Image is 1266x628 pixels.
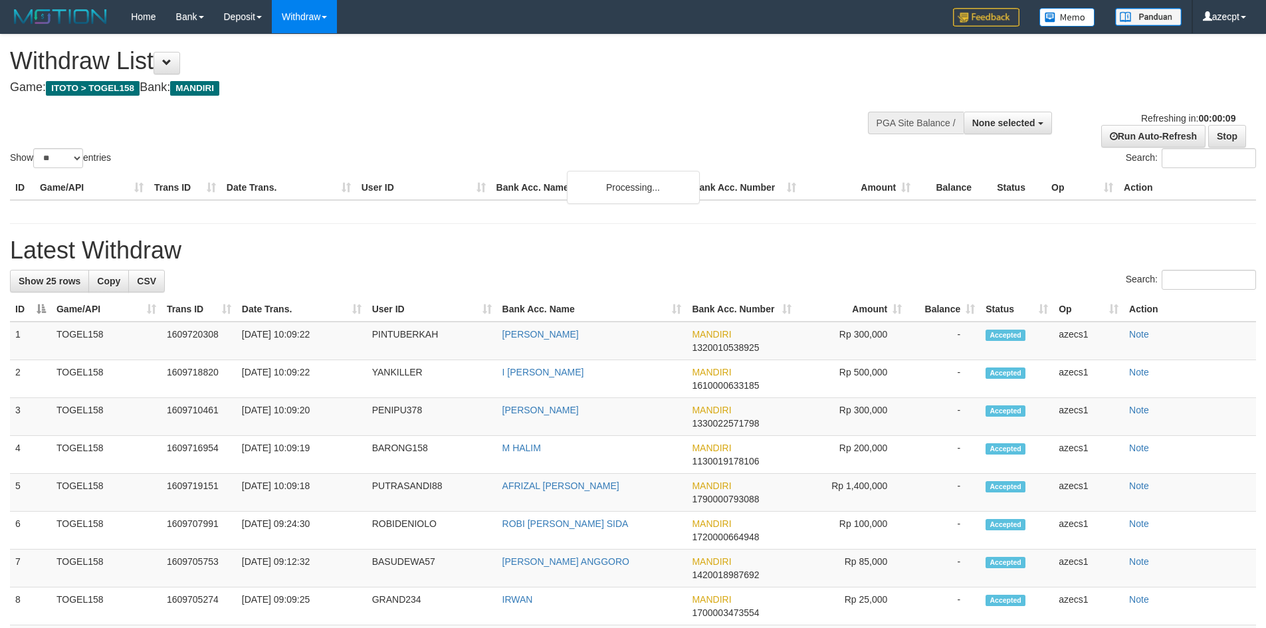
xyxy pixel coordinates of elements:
td: TOGEL158 [51,512,161,550]
td: azecs1 [1053,512,1124,550]
td: 1609716954 [161,436,237,474]
a: I [PERSON_NAME] [502,367,584,377]
td: 1609710461 [161,398,237,436]
td: Rp 200,000 [797,436,907,474]
td: TOGEL158 [51,398,161,436]
span: MANDIRI [692,367,731,377]
th: ID: activate to sort column descending [10,297,51,322]
span: Copy [97,276,120,286]
td: - [907,322,980,360]
span: MANDIRI [692,518,731,529]
td: [DATE] 10:09:18 [237,474,367,512]
td: TOGEL158 [51,436,161,474]
a: Note [1129,480,1149,491]
th: Bank Acc. Name [491,175,688,200]
img: MOTION_logo.png [10,7,111,27]
td: 6 [10,512,51,550]
th: Action [1124,297,1256,322]
a: CSV [128,270,165,292]
td: - [907,512,980,550]
span: ITOTO > TOGEL158 [46,81,140,96]
td: PENIPU378 [367,398,497,436]
td: Rp 25,000 [797,587,907,625]
span: MANDIRI [692,405,731,415]
th: Amount: activate to sort column ascending [797,297,907,322]
td: - [907,474,980,512]
td: TOGEL158 [51,474,161,512]
td: 1609719151 [161,474,237,512]
span: Copy 1420018987692 to clipboard [692,570,759,580]
td: azecs1 [1053,474,1124,512]
th: Status [992,175,1046,200]
img: Feedback.jpg [953,8,1019,27]
span: Copy 1320010538925 to clipboard [692,342,759,353]
td: 3 [10,398,51,436]
span: Accepted [986,481,1025,492]
td: [DATE] 10:09:22 [237,360,367,398]
span: Accepted [986,405,1025,417]
td: 8 [10,587,51,625]
td: GRAND234 [367,587,497,625]
th: Op [1046,175,1118,200]
a: Note [1129,594,1149,605]
span: Accepted [986,595,1025,606]
h1: Withdraw List [10,48,831,74]
td: BASUDEWA57 [367,550,497,587]
td: azecs1 [1053,436,1124,474]
th: Balance [916,175,992,200]
td: azecs1 [1053,398,1124,436]
label: Search: [1126,270,1256,290]
td: - [907,360,980,398]
td: BARONG158 [367,436,497,474]
span: Copy 1330022571798 to clipboard [692,418,759,429]
th: Action [1118,175,1256,200]
span: Accepted [986,557,1025,568]
div: PGA Site Balance / [868,112,964,134]
td: Rp 1,400,000 [797,474,907,512]
h1: Latest Withdraw [10,237,1256,264]
a: Note [1129,329,1149,340]
a: Note [1129,405,1149,415]
td: 1609720308 [161,322,237,360]
a: [PERSON_NAME] [502,329,579,340]
td: Rp 85,000 [797,550,907,587]
span: Copy 1790000793088 to clipboard [692,494,759,504]
th: ID [10,175,35,200]
td: TOGEL158 [51,322,161,360]
th: Game/API [35,175,149,200]
th: Date Trans. [221,175,356,200]
span: MANDIRI [692,594,731,605]
td: ROBIDENIOLO [367,512,497,550]
span: Copy 1130019178106 to clipboard [692,456,759,467]
td: PUTRASANDI88 [367,474,497,512]
td: azecs1 [1053,550,1124,587]
th: User ID: activate to sort column ascending [367,297,497,322]
a: M HALIM [502,443,541,453]
th: Trans ID: activate to sort column ascending [161,297,237,322]
td: 2 [10,360,51,398]
span: Accepted [986,330,1025,341]
span: Copy 1700003473554 to clipboard [692,607,759,618]
th: Balance: activate to sort column ascending [907,297,980,322]
td: TOGEL158 [51,550,161,587]
img: Button%20Memo.svg [1039,8,1095,27]
th: Status: activate to sort column ascending [980,297,1053,322]
h4: Game: Bank: [10,81,831,94]
strong: 00:00:09 [1198,113,1235,124]
a: IRWAN [502,594,533,605]
td: [DATE] 09:09:25 [237,587,367,625]
button: None selected [964,112,1052,134]
a: Copy [88,270,129,292]
a: Note [1129,518,1149,529]
select: Showentries [33,148,83,168]
input: Search: [1162,148,1256,168]
td: - [907,436,980,474]
a: Stop [1208,125,1246,148]
span: MANDIRI [692,480,731,491]
a: [PERSON_NAME] ANGGORO [502,556,629,567]
img: panduan.png [1115,8,1182,26]
td: 1609707991 [161,512,237,550]
a: Note [1129,556,1149,567]
td: Rp 100,000 [797,512,907,550]
td: YANKILLER [367,360,497,398]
